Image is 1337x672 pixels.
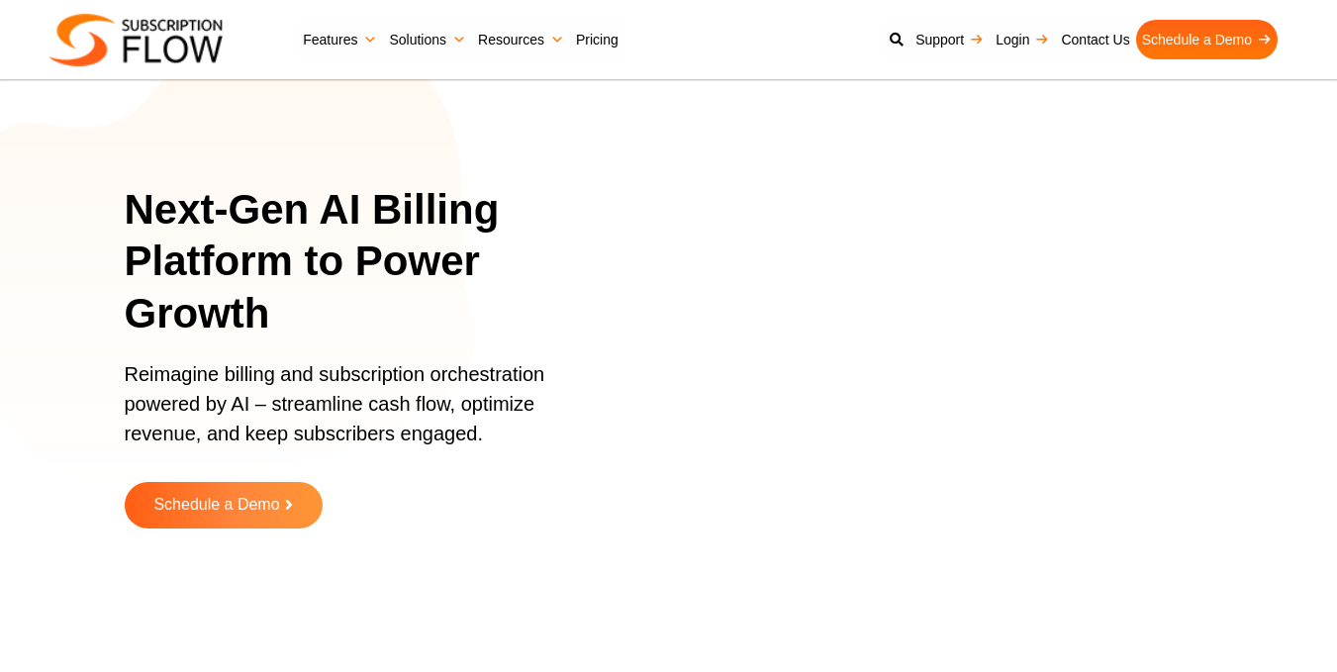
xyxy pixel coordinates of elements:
[570,20,624,59] a: Pricing
[990,20,1055,59] a: Login
[297,20,383,59] a: Features
[383,20,472,59] a: Solutions
[49,14,223,66] img: Subscriptionflow
[125,184,618,340] h1: Next-Gen AI Billing Platform to Power Growth
[472,20,570,59] a: Resources
[1136,20,1278,59] a: Schedule a Demo
[909,20,990,59] a: Support
[1055,20,1135,59] a: Contact Us
[153,497,279,514] span: Schedule a Demo
[125,482,323,528] a: Schedule a Demo
[125,359,593,468] p: Reimagine billing and subscription orchestration powered by AI – streamline cash flow, optimize r...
